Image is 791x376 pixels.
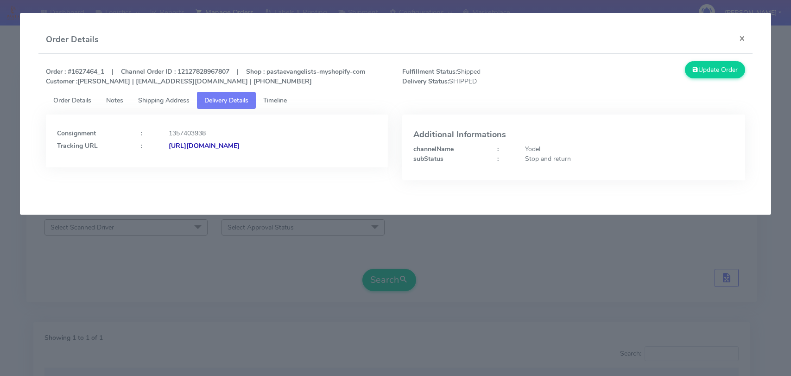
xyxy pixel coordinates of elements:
[138,96,190,105] span: Shipping Address
[497,145,499,153] strong: :
[162,128,385,138] div: 1357403938
[497,154,499,163] strong: :
[413,130,734,140] h4: Additional Informations
[685,61,745,78] button: Update Order
[57,141,98,150] strong: Tracking URL
[263,96,287,105] span: Timeline
[46,92,745,109] ul: Tabs
[53,96,91,105] span: Order Details
[732,26,753,51] button: Close
[141,129,142,138] strong: :
[169,141,240,150] strong: [URL][DOMAIN_NAME]
[402,77,449,86] strong: Delivery Status:
[106,96,123,105] span: Notes
[141,141,142,150] strong: :
[204,96,248,105] span: Delivery Details
[46,33,99,46] h4: Order Details
[402,67,457,76] strong: Fulfillment Status:
[518,154,741,164] div: Stop and return
[57,129,96,138] strong: Consignment
[518,144,741,154] div: Yodel
[46,67,365,86] strong: Order : #1627464_1 | Channel Order ID : 12127828967807 | Shop : pastaevangelists-myshopify-com [P...
[413,154,443,163] strong: subStatus
[413,145,454,153] strong: channelName
[46,77,77,86] strong: Customer :
[395,67,574,86] span: Shipped SHIPPED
